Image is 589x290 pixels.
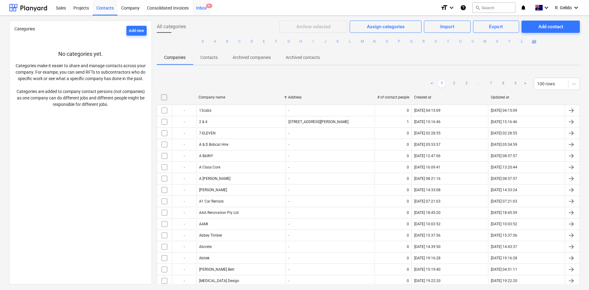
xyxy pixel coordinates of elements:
div: [STREET_ADDRESS][PERSON_NAME] [288,120,348,124]
div: 0 [407,142,409,147]
div: 0 [407,256,409,260]
div: - [172,128,196,138]
div: 0 [407,165,409,169]
button: S [432,38,440,45]
span: 9+ [206,4,212,8]
a: ... [475,80,482,87]
div: 0 [407,108,409,113]
p: Companies [164,54,186,61]
div: 0 [407,199,409,203]
div: - [288,245,289,249]
a: Page 8 [499,80,507,87]
div: [DATE] 19:16:28 [414,256,441,260]
div: - [172,151,196,161]
button: X [494,38,501,45]
a: Previous page [428,80,436,87]
div: Assign categories [367,23,405,31]
div: 7-ELEVEN [199,131,216,135]
div: - [288,267,289,272]
div: Abcrete [199,245,212,249]
div: - [288,165,289,169]
div: A1 Car Rentals [199,199,224,203]
div: - [288,256,289,260]
button: E [260,38,268,45]
span: search [475,5,480,10]
div: - [288,199,289,203]
button: D [248,38,256,45]
div: 0 [407,154,409,158]
div: - [172,140,196,149]
div: - [172,106,196,115]
div: 0 [407,233,409,238]
div: Abitek [199,256,210,260]
button: F [273,38,280,45]
div: [DATE] 16:09:41 [414,165,441,169]
div: 0 [407,176,409,181]
p: Archived contacts [286,54,320,61]
div: - [172,174,196,184]
div: Created at [414,95,486,99]
a: Page 1 is your current page [438,80,445,87]
button: Q [408,38,415,45]
div: [DATE] 15:16:46 [491,120,517,124]
div: 0 [407,211,409,215]
div: - [288,222,289,226]
div: [DATE] 04:51:11 [491,267,517,272]
button: P [395,38,403,45]
i: Knowledge base [460,4,466,11]
button: G [285,38,292,45]
div: - [172,196,196,206]
a: Page 3 [463,80,470,87]
div: - [288,108,289,113]
div: [PERSON_NAME] [199,188,227,192]
div: - [288,233,289,238]
i: keyboard_arrow_down [543,4,550,11]
div: - [288,211,289,215]
div: - [172,253,196,263]
button: # [199,38,206,45]
div: - [172,208,196,218]
a: Page 9 [512,80,519,87]
button: R [420,38,427,45]
button: A [211,38,219,45]
button: Add contact [522,21,580,33]
div: 0 [407,131,409,135]
div: [DATE] 15:37:56 [491,233,517,238]
button: I [310,38,317,45]
div: [DATE] 19:16:28 [491,256,517,260]
div: Abbey Timber [199,233,222,238]
div: [DATE] 08:21:16 [414,176,441,181]
div: AAMI [199,222,208,226]
div: 13cabs [199,108,211,113]
div: [DATE] 02:28:55 [414,131,441,135]
div: [DATE] 15:19:40 [414,267,441,272]
button: Search [472,2,515,13]
div: [DATE] 14:39:50 [414,245,441,249]
div: - [172,162,196,172]
div: - [288,188,289,192]
div: Chat Widget [558,261,589,290]
div: A Class Core [199,165,220,169]
p: Categories make it easier to share and manage contacts across your company. For exampe, you can s... [14,63,147,108]
div: - [172,219,196,229]
div: 0 [407,279,409,283]
div: [DATE] 12:47:06 [414,154,441,158]
button: T [445,38,452,45]
button: Assign categories [350,21,422,33]
span: R. Gelido [555,5,572,10]
div: [DATE] 19:22:20 [491,279,517,283]
div: [DATE] 07:21:03 [491,199,517,203]
div: A BAINY [199,154,213,158]
div: 0 [407,222,409,226]
button: V [469,38,476,45]
i: notifications [520,4,526,11]
button: Import [424,21,470,33]
div: [DATE] 10:03:52 [491,222,517,226]
div: - [172,265,196,274]
button: B [224,38,231,45]
p: Archived companies [233,54,271,61]
div: Address [288,95,373,99]
div: [DATE] 14:43:37 [491,245,517,249]
button: O [383,38,391,45]
button: C [236,38,243,45]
